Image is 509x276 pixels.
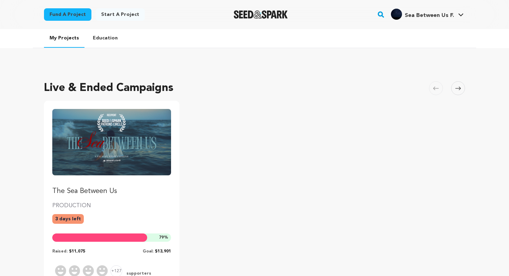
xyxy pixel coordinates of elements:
[390,7,465,22] span: Sea Between Us F.'s Profile
[52,186,171,196] p: The Sea Between Us
[405,13,454,18] span: Sea Between Us F.
[159,235,168,240] span: %
[52,202,171,210] p: PRODUCTION
[52,249,68,254] span: Raised:
[69,249,85,254] span: $11,075
[159,236,164,240] span: 79
[391,9,402,20] img: 70e4bdabd1bda51f.jpg
[52,109,171,196] a: Fund The Sea Between Us
[234,10,288,19] a: Seed&Spark Homepage
[44,8,91,21] a: Fund a project
[44,80,173,96] h2: Live & Ended Campaigns
[155,249,171,254] span: $13,901
[52,214,84,224] p: 3 days left
[234,10,288,19] img: Seed&Spark Logo Dark Mode
[390,7,465,20] a: Sea Between Us F.'s Profile
[143,249,153,254] span: Goal:
[96,8,145,21] a: Start a project
[391,9,454,20] div: Sea Between Us F.'s Profile
[87,29,123,47] a: Education
[44,29,84,48] a: My Projects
